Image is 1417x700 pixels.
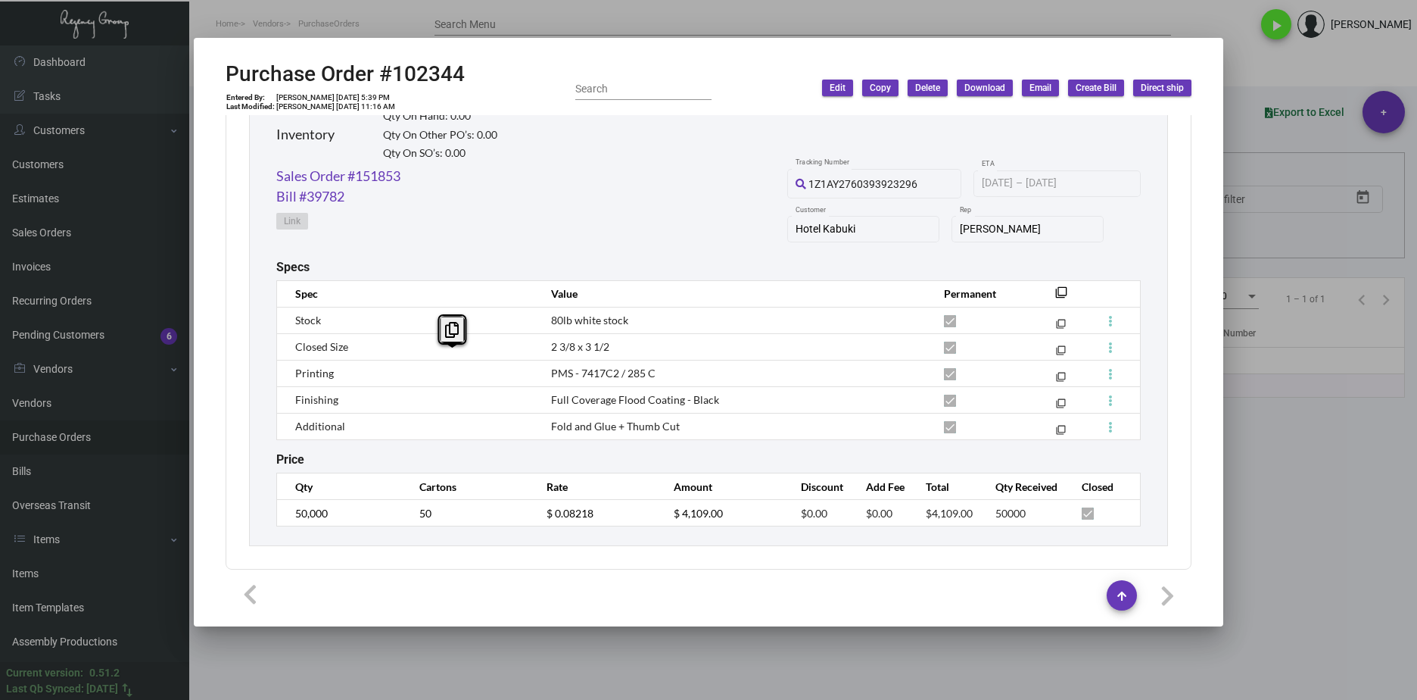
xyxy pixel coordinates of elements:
[911,473,980,500] th: Total
[551,367,656,380] span: PMS - 7417C2 / 285 C
[915,82,940,95] span: Delete
[276,186,344,207] a: Bill #39782
[295,420,345,433] span: Additional
[276,452,304,467] h2: Price
[801,507,827,520] span: $0.00
[383,129,497,142] h2: Qty On Other PO’s: 0.00
[964,82,1005,95] span: Download
[226,61,465,87] h2: Purchase Order #102344
[786,473,850,500] th: Discount
[551,340,609,353] span: 2 3/8 x 3 1/2
[226,93,276,102] td: Entered By:
[295,393,338,406] span: Finishing
[1026,177,1098,189] input: End date
[536,280,929,307] th: Value
[1029,82,1051,95] span: Email
[276,260,310,274] h2: Specs
[276,102,396,111] td: [PERSON_NAME] [DATE] 11:16 AM
[1056,428,1066,438] mat-icon: filter_none
[6,665,83,681] div: Current version:
[6,681,118,697] div: Last Qb Synced: [DATE]
[1056,322,1066,332] mat-icon: filter_none
[659,473,786,500] th: Amount
[284,215,301,228] span: Link
[276,127,335,143] h2: Inventory
[1056,402,1066,411] mat-icon: filter_none
[551,420,680,433] span: Fold and Glue + Thumb Cut
[276,213,308,230] button: Link
[1056,348,1066,358] mat-icon: filter_none
[980,473,1067,500] th: Qty Received
[866,507,892,520] span: $0.00
[1067,473,1140,500] th: Closed
[929,280,1032,307] th: Permanent
[551,314,628,327] span: 80lb white stock
[1016,177,1023,189] span: –
[862,80,898,96] button: Copy
[89,665,120,681] div: 0.51.2
[1022,80,1059,96] button: Email
[926,507,973,520] span: $4,109.00
[1133,80,1191,96] button: Direct ship
[276,93,396,102] td: [PERSON_NAME] [DATE] 5:39 PM
[295,340,348,353] span: Closed Size
[276,166,400,186] a: Sales Order #151853
[531,473,659,500] th: Rate
[295,367,334,380] span: Printing
[995,507,1026,520] span: 50000
[383,110,497,123] h2: Qty On Hand: 0.00
[808,178,917,190] span: 1Z1AY2760393923296
[1076,82,1116,95] span: Create Bill
[908,80,948,96] button: Delete
[277,473,404,500] th: Qty
[226,102,276,111] td: Last Modified:
[851,473,911,500] th: Add Fee
[1055,291,1067,303] mat-icon: filter_none
[982,177,1013,189] input: Start date
[277,280,536,307] th: Spec
[445,322,459,338] i: Copy
[870,82,891,95] span: Copy
[383,147,497,160] h2: Qty On SO’s: 0.00
[404,473,531,500] th: Cartons
[551,393,719,406] span: Full Coverage Flood Coating - Black
[1141,82,1184,95] span: Direct ship
[295,314,321,327] span: Stock
[1056,375,1066,385] mat-icon: filter_none
[957,80,1013,96] button: Download
[830,82,846,95] span: Edit
[1068,80,1124,96] button: Create Bill
[822,80,853,96] button: Edit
